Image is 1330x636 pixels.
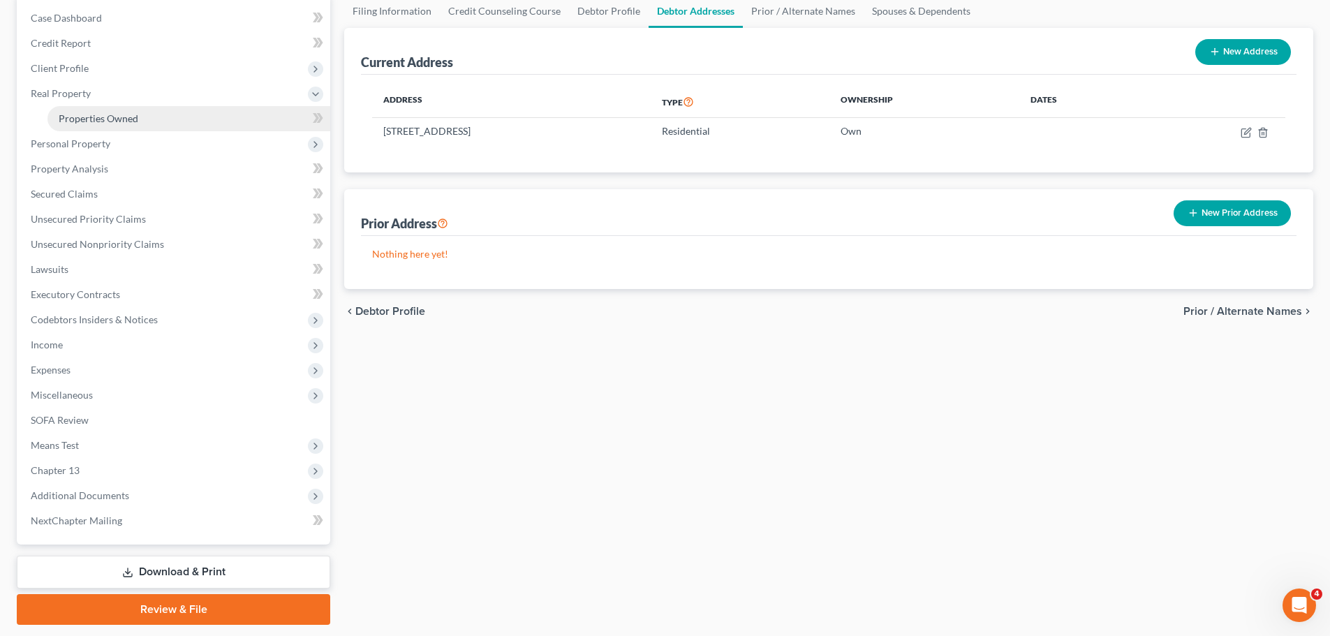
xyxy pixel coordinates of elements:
span: Prior / Alternate Names [1183,306,1302,317]
i: chevron_right [1302,306,1313,317]
p: Nothing here yet! [372,247,1285,261]
a: Unsecured Nonpriority Claims [20,232,330,257]
a: SOFA Review [20,408,330,433]
button: New Prior Address [1174,200,1291,226]
i: chevron_left [344,306,355,317]
span: Client Profile [31,62,89,74]
td: Residential [651,118,829,145]
a: Secured Claims [20,182,330,207]
a: Unsecured Priority Claims [20,207,330,232]
span: Unsecured Priority Claims [31,213,146,225]
button: Prior / Alternate Names chevron_right [1183,306,1313,317]
a: Executory Contracts [20,282,330,307]
button: New Address [1195,39,1291,65]
span: 4 [1311,589,1322,600]
span: Lawsuits [31,263,68,275]
span: Unsecured Nonpriority Claims [31,238,164,250]
span: SOFA Review [31,414,89,426]
span: Codebtors Insiders & Notices [31,313,158,325]
button: chevron_left Debtor Profile [344,306,425,317]
span: Additional Documents [31,489,129,501]
a: NextChapter Mailing [20,508,330,533]
td: [STREET_ADDRESS] [372,118,651,145]
a: Case Dashboard [20,6,330,31]
th: Type [651,86,829,118]
span: Miscellaneous [31,389,93,401]
th: Address [372,86,651,118]
span: Chapter 13 [31,464,80,476]
span: Income [31,339,63,350]
th: Ownership [829,86,1019,118]
span: Expenses [31,364,71,376]
span: Executory Contracts [31,288,120,300]
span: Property Analysis [31,163,108,175]
div: Current Address [361,54,453,71]
iframe: Intercom live chat [1283,589,1316,622]
span: Secured Claims [31,188,98,200]
a: Credit Report [20,31,330,56]
a: Lawsuits [20,257,330,282]
span: Properties Owned [59,112,138,124]
a: Download & Print [17,556,330,589]
a: Properties Owned [47,106,330,131]
span: Personal Property [31,138,110,149]
span: Case Dashboard [31,12,102,24]
th: Dates [1019,86,1144,118]
span: Credit Report [31,37,91,49]
a: Property Analysis [20,156,330,182]
div: Prior Address [361,215,448,232]
span: Real Property [31,87,91,99]
a: Review & File [17,594,330,625]
span: Means Test [31,439,79,451]
span: Debtor Profile [355,306,425,317]
td: Own [829,118,1019,145]
span: NextChapter Mailing [31,515,122,526]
